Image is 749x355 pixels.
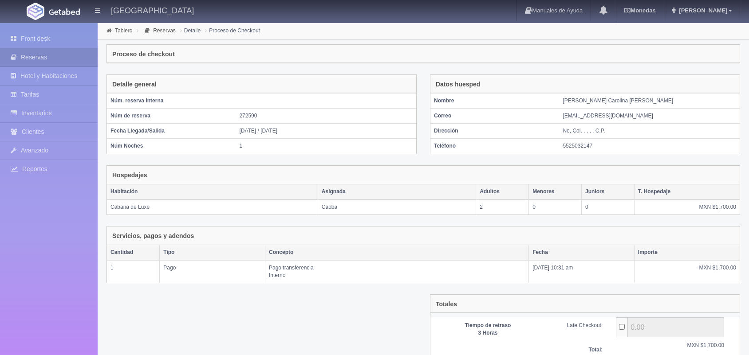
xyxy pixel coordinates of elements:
[178,26,203,35] li: Detalle
[318,184,476,199] th: Asignada
[529,184,582,199] th: Menores
[436,81,480,88] h4: Datos huesped
[634,260,740,283] td: - MXN $1,700.00
[430,139,559,154] th: Teléfono
[588,347,603,353] b: Total:
[49,8,80,15] img: Getabed
[529,199,582,215] td: 0
[465,322,511,336] b: Tiempo de retraso 3 Horas
[236,139,416,154] td: 1
[107,260,160,283] td: 1
[529,245,635,260] th: Fecha
[236,124,416,139] td: [DATE] / [DATE]
[624,7,655,14] b: Monedas
[107,184,318,199] th: Habitación
[581,184,634,199] th: Juniors
[559,109,740,124] td: [EMAIL_ADDRESS][DOMAIN_NAME]
[153,27,176,34] a: Reservas
[634,199,740,215] td: MXN $1,700.00
[160,260,265,283] td: Pago
[529,260,635,283] td: [DATE] 10:31 am
[203,26,262,35] li: Proceso de Checkout
[581,199,634,215] td: 0
[112,233,194,239] h4: Servicios, pagos y adendos
[677,7,727,14] span: [PERSON_NAME]
[318,199,476,215] td: Caoba
[107,245,160,260] th: Cantidad
[107,109,236,124] th: Núm de reserva
[107,124,236,139] th: Fecha Llegada/Salida
[634,245,740,260] th: Importe
[436,301,457,308] h4: Totales
[609,342,731,349] div: MXN $1,700.00
[112,81,157,88] h4: Detalle general
[476,199,529,215] td: 2
[619,324,625,330] input: ...
[559,94,740,109] td: [PERSON_NAME] Carolina [PERSON_NAME]
[111,4,194,16] h4: [GEOGRAPHIC_DATA]
[112,172,147,179] h4: Hospedajes
[627,317,724,337] input: ...
[27,3,44,20] img: Getabed
[430,124,559,139] th: Dirección
[236,109,416,124] td: 272590
[476,184,529,199] th: Adultos
[112,51,175,58] h4: Proceso de checkout
[107,199,318,215] td: Cabaña de Luxe
[160,245,265,260] th: Tipo
[107,139,236,154] th: Núm Noches
[559,124,740,139] td: No, Col. , , , , C.P.
[430,109,559,124] th: Correo
[107,94,236,109] th: Núm. reserva interna
[265,245,528,260] th: Concepto
[536,322,609,329] div: Late Checkout:
[265,260,528,283] td: Pago transferencia Interno
[634,184,740,199] th: T. Hospedaje
[115,27,132,34] a: Tablero
[559,139,740,154] td: 5525032147
[430,94,559,109] th: Nombre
